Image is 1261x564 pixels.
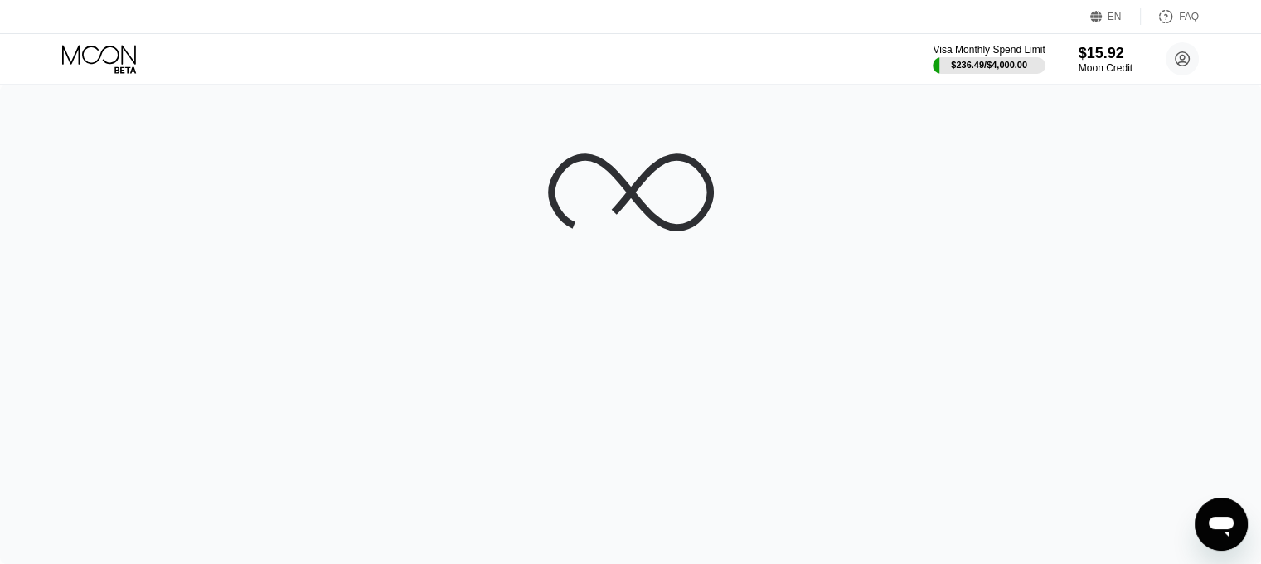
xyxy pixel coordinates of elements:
[1195,498,1248,551] iframe: Button to launch messaging window
[1108,11,1122,22] div: EN
[1141,8,1199,25] div: FAQ
[933,44,1045,74] div: Visa Monthly Spend Limit$236.49/$4,000.00
[1079,45,1132,62] div: $15.92
[1079,62,1132,74] div: Moon Credit
[1179,11,1199,22] div: FAQ
[1090,8,1141,25] div: EN
[933,44,1045,56] div: Visa Monthly Spend Limit
[951,60,1027,70] div: $236.49 / $4,000.00
[1079,45,1132,74] div: $15.92Moon Credit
